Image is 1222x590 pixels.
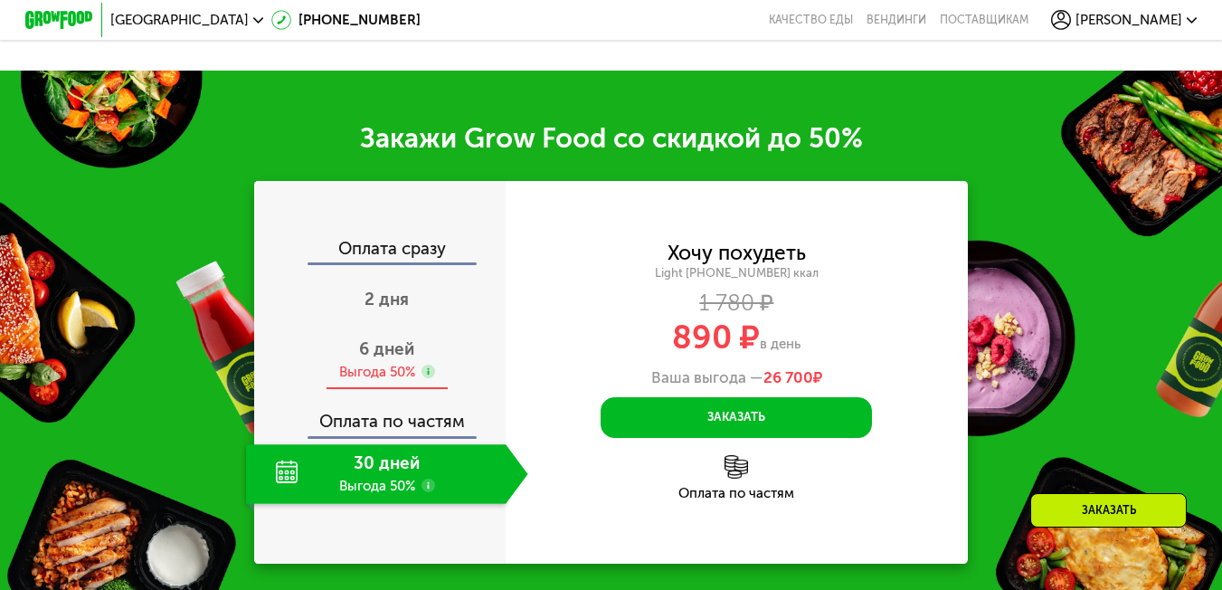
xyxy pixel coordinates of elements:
[769,14,853,27] a: Качество еды
[110,14,249,27] span: [GEOGRAPHIC_DATA]
[867,14,926,27] a: Вендинги
[1030,493,1187,528] div: Заказать
[601,397,872,438] button: Заказать
[668,244,806,263] div: Хочу похудеть
[506,487,967,500] div: Оплата по частям
[506,266,967,281] div: Light [PHONE_NUMBER] ккал
[672,318,760,357] span: 890 ₽
[256,397,506,436] div: Оплата по частям
[1075,14,1182,27] span: [PERSON_NAME]
[763,368,822,387] span: ₽
[271,10,421,31] a: [PHONE_NUMBER]
[506,368,967,387] div: Ваша выгода —
[506,294,967,313] div: 1 780 ₽
[940,14,1028,27] div: поставщикам
[359,338,414,359] span: 6 дней
[339,363,415,382] div: Выгода 50%
[365,289,409,309] span: 2 дня
[763,368,813,386] span: 26 700
[725,455,748,479] img: l6xcnZfty9opOoJh.png
[760,336,800,352] span: в день
[256,241,506,262] div: Оплата сразу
